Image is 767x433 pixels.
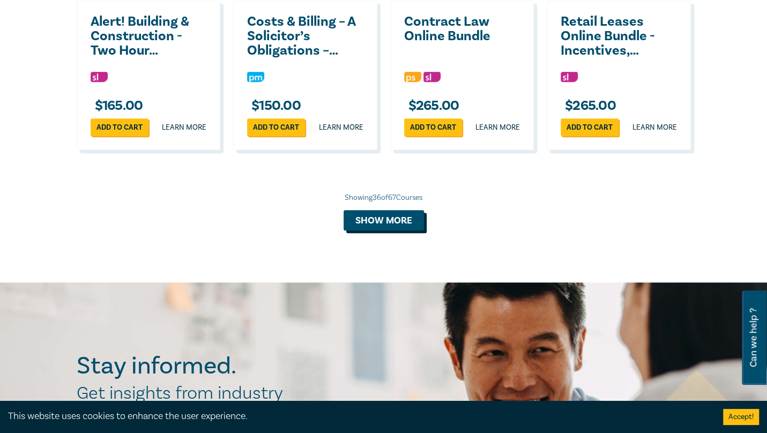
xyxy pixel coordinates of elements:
[77,352,330,380] h2: Stay informed.
[91,14,202,58] a: Alert! Building & Construction - Two Hour Essential Update
[561,72,578,82] img: Substantive Law
[475,122,520,133] a: Learn more
[404,72,421,82] img: Professional Skills
[77,192,691,203] div: Showing 36 of 67 Courses
[247,118,305,136] a: Add to cart
[723,409,759,425] button: Accept cookies
[91,99,143,113] h3: $ 165.00
[632,122,677,133] a: Learn more
[344,210,424,230] button: Show more
[162,122,206,133] a: Learn more
[8,410,248,422] font: This website uses cookies to enhance the user experience.
[404,118,462,136] a: Add to cart
[91,118,148,136] a: Add to cart
[561,118,619,136] a: Add to cart
[247,72,264,82] img: Practice Management & Business Skills
[247,14,358,58] a: Costs & Billing – A Solicitor’s Obligations – 2025 Update
[423,72,441,82] img: Substantive Law
[404,14,515,43] a: Contract Law Online Bundle
[319,122,363,133] a: Learn more
[561,99,616,113] h3: $ 265.00
[404,99,459,113] h3: $ 265.00
[748,297,758,378] span: Can we help ?
[91,72,108,82] img: Substantive Law
[561,14,672,58] a: Retail Leases Online Bundle - Incentives, Maintenance and Repairs and Exercising Options
[247,99,301,113] h3: $ 150.00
